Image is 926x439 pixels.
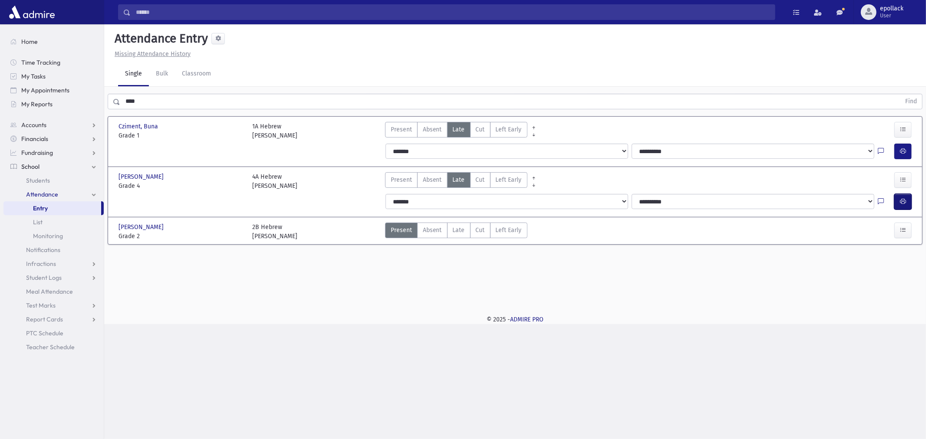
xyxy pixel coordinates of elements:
button: Find [900,94,922,109]
span: School [21,163,40,170]
a: Attendance [3,187,104,201]
a: Report Cards [3,312,104,326]
u: Missing Attendance History [115,50,191,58]
span: My Reports [21,100,53,108]
span: Absent [423,175,442,184]
h5: Attendance Entry [111,31,208,46]
span: Present [391,175,412,184]
a: Bulk [149,62,175,86]
a: My Reports [3,97,104,111]
span: Meal Attendance [26,288,73,295]
span: epollack [880,5,903,12]
span: Report Cards [26,315,63,323]
span: PTC Schedule [26,329,63,337]
div: 1A Hebrew [PERSON_NAME] [252,122,297,140]
span: Cut [476,226,485,235]
a: Test Marks [3,298,104,312]
span: Time Tracking [21,59,60,66]
a: Classroom [175,62,218,86]
span: Entry [33,204,48,212]
div: 2B Hebrew [PERSON_NAME] [252,223,297,241]
div: AttTypes [385,172,527,190]
span: My Appointments [21,86,69,94]
span: Cut [476,175,485,184]
a: Home [3,35,104,49]
a: Monitoring [3,229,104,243]
input: Search [131,4,775,20]
a: Meal Attendance [3,285,104,298]
span: Student Logs [26,274,62,282]
a: Time Tracking [3,56,104,69]
a: Teacher Schedule [3,340,104,354]
a: Single [118,62,149,86]
div: AttTypes [385,223,527,241]
a: Infractions [3,257,104,271]
span: Left Early [496,125,522,134]
span: Financials [21,135,48,143]
span: Attendance [26,190,58,198]
span: User [880,12,903,19]
a: My Appointments [3,83,104,97]
div: 4A Hebrew [PERSON_NAME] [252,172,297,190]
a: Student Logs [3,271,104,285]
a: Notifications [3,243,104,257]
span: Present [391,125,412,134]
span: Cut [476,125,485,134]
span: Late [453,125,465,134]
span: Teacher Schedule [26,343,75,351]
span: Left Early [496,226,522,235]
span: Late [453,175,465,184]
div: AttTypes [385,122,527,140]
span: Students [26,177,50,184]
span: Monitoring [33,232,63,240]
span: [PERSON_NAME] [119,172,165,181]
span: Home [21,38,38,46]
span: Left Early [496,175,522,184]
span: My Tasks [21,72,46,80]
a: School [3,160,104,174]
span: Test Marks [26,301,56,309]
span: Present [391,226,412,235]
span: Absent [423,226,442,235]
a: ADMIRE PRO [510,316,544,323]
span: Infractions [26,260,56,268]
a: Accounts [3,118,104,132]
a: Financials [3,132,104,146]
span: Cziment, Buna [119,122,160,131]
span: Absent [423,125,442,134]
span: Accounts [21,121,46,129]
span: List [33,218,43,226]
div: © 2025 - [118,315,912,324]
a: Students [3,174,104,187]
span: Grade 2 [119,232,244,241]
img: AdmirePro [7,3,57,21]
span: Fundraising [21,149,53,157]
span: Late [453,226,465,235]
a: PTC Schedule [3,326,104,340]
span: Grade 4 [119,181,244,190]
span: [PERSON_NAME] [119,223,165,232]
a: Entry [3,201,101,215]
a: List [3,215,104,229]
span: Grade 1 [119,131,244,140]
span: Notifications [26,246,60,254]
a: Fundraising [3,146,104,160]
a: My Tasks [3,69,104,83]
a: Missing Attendance History [111,50,191,58]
